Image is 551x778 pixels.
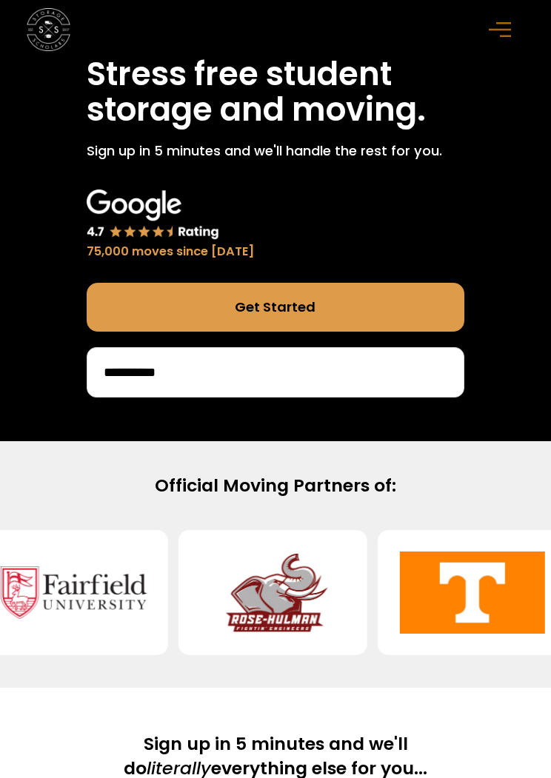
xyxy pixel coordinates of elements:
[87,56,464,127] h1: Stress free student storage and moving.
[87,190,218,240] img: Google 4.7 star rating
[399,541,544,645] img: University of Tennessee-Knoxville
[27,8,70,51] img: Storage Scholars main logo
[27,473,524,497] h2: Official Moving Partners of:
[87,141,464,161] p: Sign up in 5 minutes and we'll handle the rest for you.
[27,8,70,51] a: home
[200,541,345,645] img: Rose-Hulman Institute of Technology
[1,541,146,645] img: Fairfield University
[87,283,464,332] a: Get Started
[87,243,255,261] div: 75,000 moves since [DATE]
[481,8,524,51] div: menu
